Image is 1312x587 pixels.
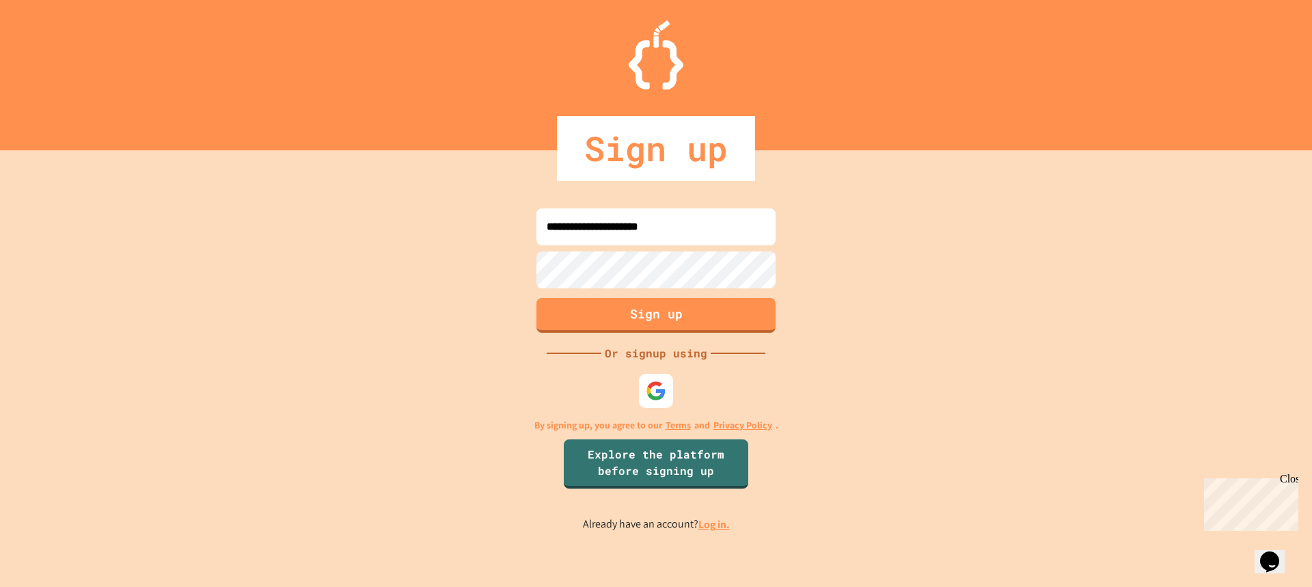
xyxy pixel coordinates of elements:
div: Or signup using [601,345,711,361]
div: Sign up [557,116,755,181]
button: Sign up [536,298,776,333]
a: Explore the platform before signing up [564,439,748,489]
a: Terms [666,418,691,433]
iframe: chat widget [1199,473,1298,531]
p: By signing up, you agree to our and . [534,418,778,433]
div: Chat with us now!Close [5,5,94,87]
img: google-icon.svg [646,381,666,401]
iframe: chat widget [1255,532,1298,573]
a: Log in. [698,517,730,532]
img: Logo.svg [629,21,683,90]
a: Privacy Policy [713,418,772,433]
p: Already have an account? [583,516,730,533]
